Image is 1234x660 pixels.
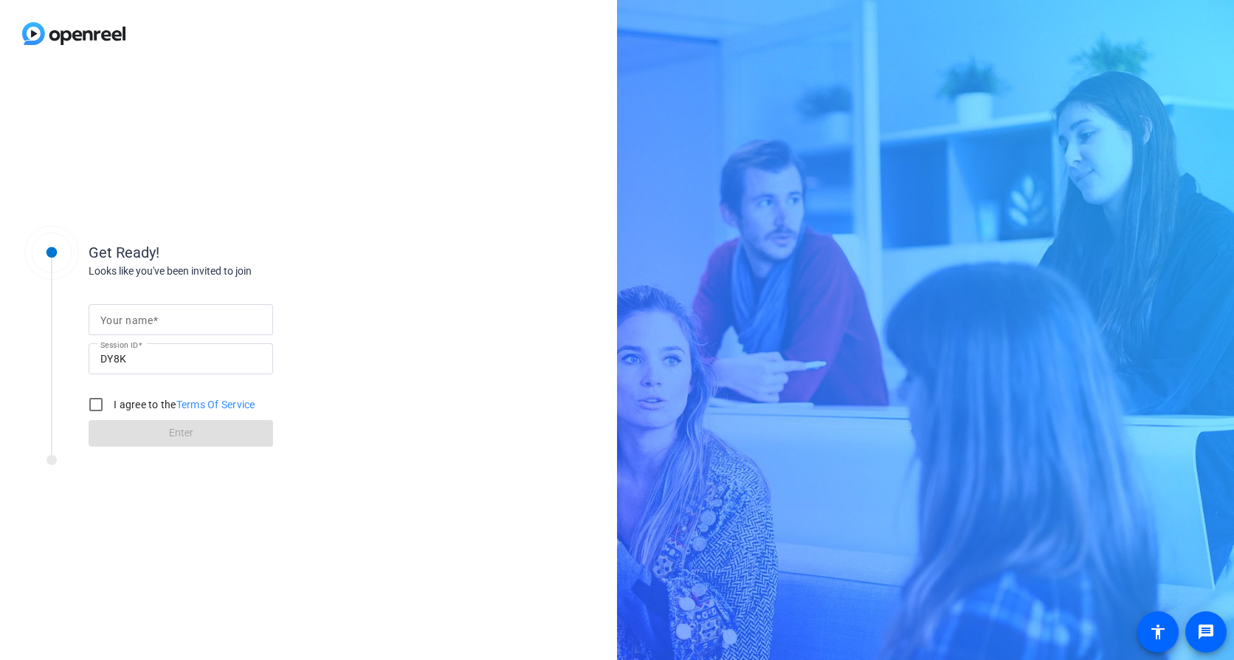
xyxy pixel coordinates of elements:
[1149,623,1167,641] mat-icon: accessibility
[176,399,255,410] a: Terms Of Service
[111,397,255,412] label: I agree to the
[100,314,153,326] mat-label: Your name
[89,264,384,279] div: Looks like you've been invited to join
[100,340,138,349] mat-label: Session ID
[89,241,384,264] div: Get Ready!
[1197,623,1215,641] mat-icon: message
